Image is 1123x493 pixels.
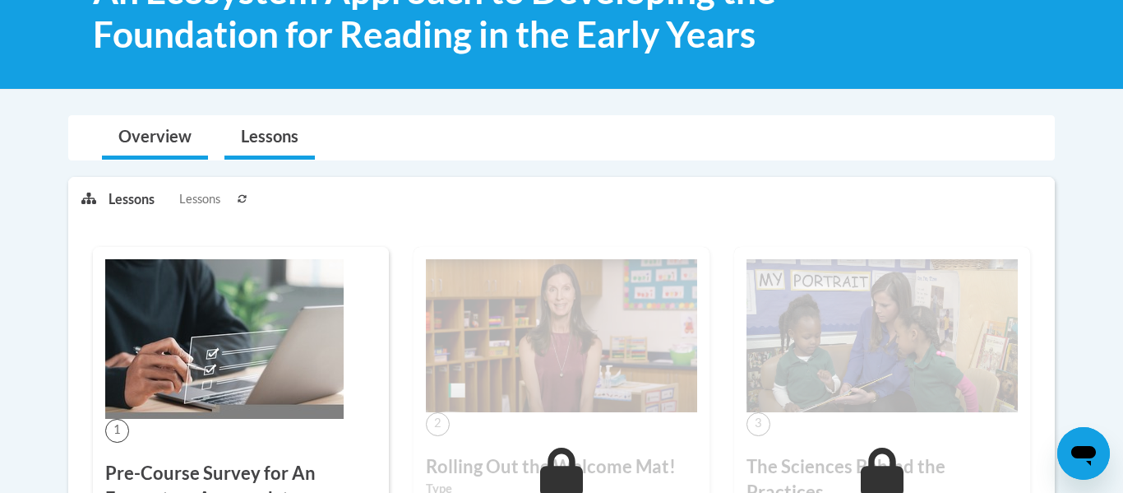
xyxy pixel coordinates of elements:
img: Course Image [746,259,1018,412]
span: 2 [426,412,450,436]
img: Course Image [105,259,344,419]
p: Lessons [109,190,155,208]
a: Overview [102,116,208,160]
span: Lessons [179,190,220,208]
h3: Rolling Out the Welcome Mat! [426,454,697,480]
span: 3 [746,412,770,436]
img: Course Image [426,259,697,412]
span: 1 [105,419,129,443]
iframe: Button to launch messaging window [1057,427,1110,480]
a: Lessons [224,116,315,160]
